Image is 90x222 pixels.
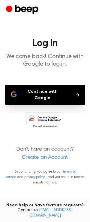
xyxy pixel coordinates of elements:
[6,4,40,16] a: Beep
[5,39,85,48] h1: Log In
[5,169,85,185] p: By continuing, you agree to our and , and you opt in to receive emails from us.
[4,208,86,218] span: Contact us
[5,85,85,105] button: Continue with Google
[24,175,45,179] a: privacy policy
[29,208,73,218] a: [EMAIL_ADDRESS][DOMAIN_NAME]
[5,145,85,162] p: Don’t have an account?
[6,154,84,162] a: Create an Account
[5,53,85,68] p: Welcome back! Continue with Google to log in.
